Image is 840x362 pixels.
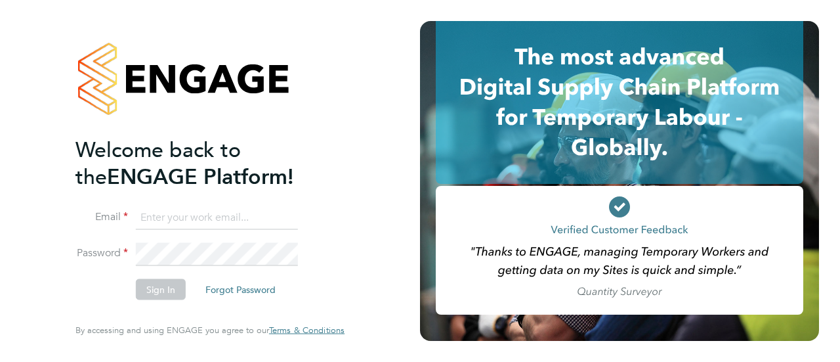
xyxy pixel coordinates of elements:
span: By accessing and using ENGAGE you agree to our [75,325,345,336]
input: Enter your work email... [136,206,298,229]
label: Email [75,210,128,223]
button: Forgot Password [195,279,286,300]
button: Sign In [136,279,186,300]
span: Welcome back to the [75,137,241,189]
h2: ENGAGE Platform! [75,136,331,190]
a: Terms & Conditions [269,325,345,336]
label: Password [75,246,128,260]
span: Terms & Conditions [269,325,345,336]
